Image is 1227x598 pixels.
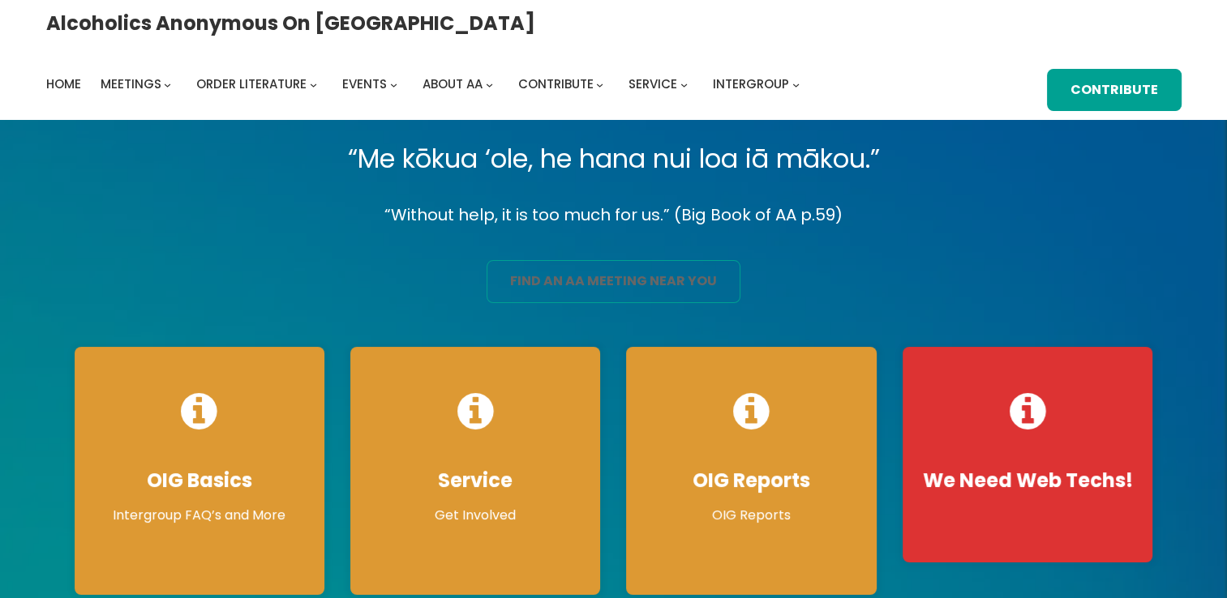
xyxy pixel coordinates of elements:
span: Home [46,75,81,92]
a: Meetings [101,73,161,96]
span: Events [342,75,387,92]
span: Contribute [518,75,594,92]
h4: OIG Basics [91,468,308,493]
a: Contribute [518,73,594,96]
a: Home [46,73,81,96]
a: find an aa meeting near you [487,260,740,303]
a: Events [342,73,387,96]
button: Service submenu [680,81,688,88]
span: Service [629,75,677,92]
button: Meetings submenu [164,81,171,88]
h4: We Need Web Techs! [919,468,1136,493]
span: Meetings [101,75,161,92]
p: Get Involved [367,506,584,525]
span: Order Literature [196,75,307,92]
h4: OIG Reports [642,468,860,493]
button: About AA submenu [486,81,493,88]
span: Intergroup [713,75,789,92]
a: Service [629,73,677,96]
p: Intergroup FAQ’s and More [91,506,308,525]
button: Events submenu [390,81,397,88]
h4: Service [367,468,584,493]
a: Intergroup [713,73,789,96]
p: “Me kōkua ‘ole, he hana nui loa iā mākou.” [62,136,1166,182]
button: Intergroup submenu [792,81,800,88]
nav: Intergroup [46,73,805,96]
a: Alcoholics Anonymous on [GEOGRAPHIC_DATA] [46,6,535,41]
a: About AA [423,73,483,96]
button: Contribute submenu [596,81,603,88]
span: About AA [423,75,483,92]
button: Order Literature submenu [310,81,317,88]
p: OIG Reports [642,506,860,525]
p: “Without help, it is too much for us.” (Big Book of AA p.59) [62,201,1166,229]
a: Contribute [1047,69,1182,112]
